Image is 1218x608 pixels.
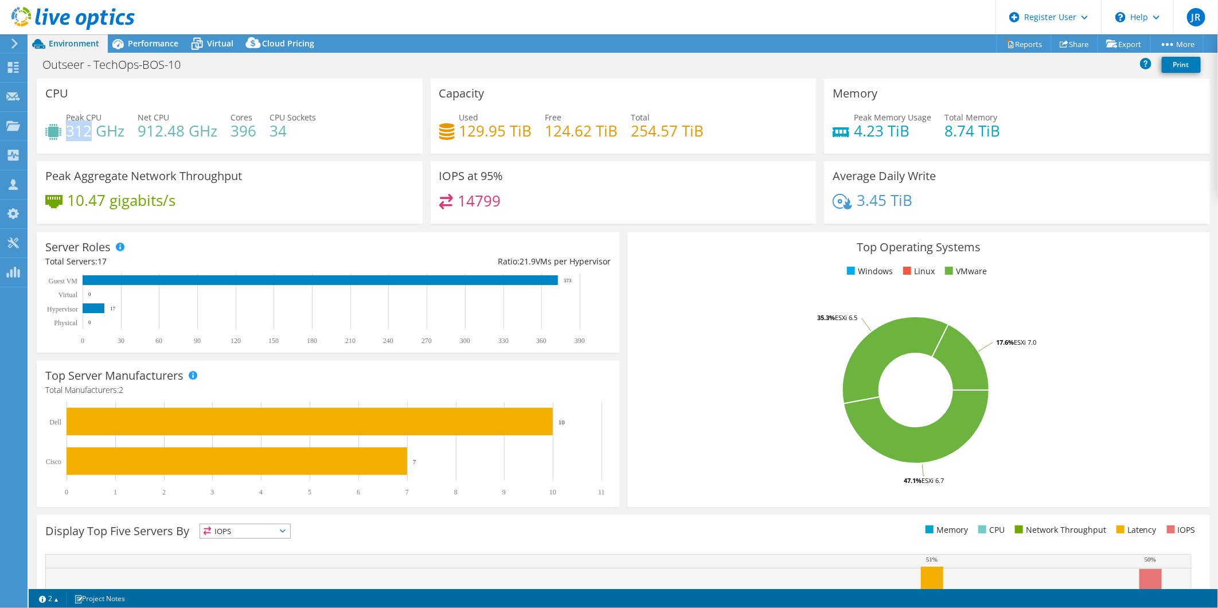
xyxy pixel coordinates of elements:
[559,419,565,426] text: 10
[454,488,458,496] text: 8
[328,255,611,268] div: Ratio: VMs per Hypervisor
[833,87,877,100] h3: Memory
[88,291,91,297] text: 0
[1162,57,1201,73] a: Print
[458,194,501,207] h4: 14799
[231,112,252,123] span: Cores
[268,337,279,345] text: 150
[636,241,1201,254] h3: Top Operating Systems
[413,458,416,465] text: 7
[545,112,562,123] span: Free
[162,488,166,496] text: 2
[49,418,61,426] text: Dell
[114,488,117,496] text: 1
[975,524,1005,536] li: CPU
[421,337,432,345] text: 270
[439,87,485,100] h3: Capacity
[262,38,314,49] span: Cloud Pricing
[81,337,84,345] text: 0
[308,488,311,496] text: 5
[1051,35,1098,53] a: Share
[817,313,835,322] tspan: 35.3%
[45,87,68,100] h3: CPU
[66,591,133,606] a: Project Notes
[1098,35,1151,53] a: Export
[270,112,316,123] span: CPU Sockets
[996,338,1014,346] tspan: 17.6%
[844,265,893,278] li: Windows
[307,337,317,345] text: 180
[520,256,536,267] span: 21.9
[65,488,68,496] text: 0
[49,277,77,285] text: Guest VM
[631,124,704,137] h4: 254.57 TiB
[110,306,116,311] text: 17
[1114,524,1157,536] li: Latency
[854,112,931,123] span: Peak Memory Usage
[45,369,184,382] h3: Top Server Manufacturers
[259,488,263,496] text: 4
[854,124,931,137] h4: 4.23 TiB
[66,112,101,123] span: Peak CPU
[405,488,409,496] text: 7
[207,38,233,49] span: Virtual
[942,265,987,278] li: VMware
[194,337,201,345] text: 90
[231,124,256,137] h4: 396
[138,112,169,123] span: Net CPU
[459,124,532,137] h4: 129.95 TiB
[923,524,968,536] li: Memory
[459,112,479,123] span: Used
[900,265,935,278] li: Linux
[944,124,1000,137] h4: 8.74 TiB
[460,337,470,345] text: 300
[502,488,506,496] text: 9
[549,488,556,496] text: 10
[1187,8,1205,26] span: JR
[138,124,217,137] h4: 912.48 GHz
[1012,524,1106,536] li: Network Throughput
[1145,556,1156,563] text: 50%
[1014,338,1036,346] tspan: ESXi 7.0
[37,59,198,71] h1: Outseer - TechOps-BOS-10
[47,305,78,313] text: Hypervisor
[46,458,61,466] text: Cisco
[58,291,78,299] text: Virtual
[545,124,618,137] h4: 124.62 TiB
[128,38,178,49] span: Performance
[498,337,509,345] text: 330
[45,170,242,182] h3: Peak Aggregate Network Throughput
[598,488,605,496] text: 11
[922,476,944,485] tspan: ESXi 6.7
[835,313,857,322] tspan: ESXi 6.5
[1150,35,1204,53] a: More
[1115,12,1126,22] svg: \n
[66,124,124,137] h4: 312 GHz
[119,384,123,395] span: 2
[45,384,611,396] h4: Total Manufacturers:
[439,170,503,182] h3: IOPS at 95%
[97,256,107,267] span: 17
[575,337,585,345] text: 390
[357,488,360,496] text: 6
[944,112,997,123] span: Total Memory
[200,524,290,538] span: IOPS
[833,170,936,182] h3: Average Daily Write
[67,194,175,206] h4: 10.47 gigabits/s
[631,112,650,123] span: Total
[857,194,912,206] h4: 3.45 TiB
[49,38,99,49] span: Environment
[383,337,393,345] text: 240
[997,35,1052,53] a: Reports
[45,255,328,268] div: Total Servers:
[1164,524,1196,536] li: IOPS
[31,591,67,606] a: 2
[536,337,546,345] text: 360
[926,556,938,563] text: 51%
[345,337,356,345] text: 210
[54,319,77,327] text: Physical
[118,337,124,345] text: 30
[88,319,91,325] text: 0
[155,337,162,345] text: 60
[904,476,922,485] tspan: 47.1%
